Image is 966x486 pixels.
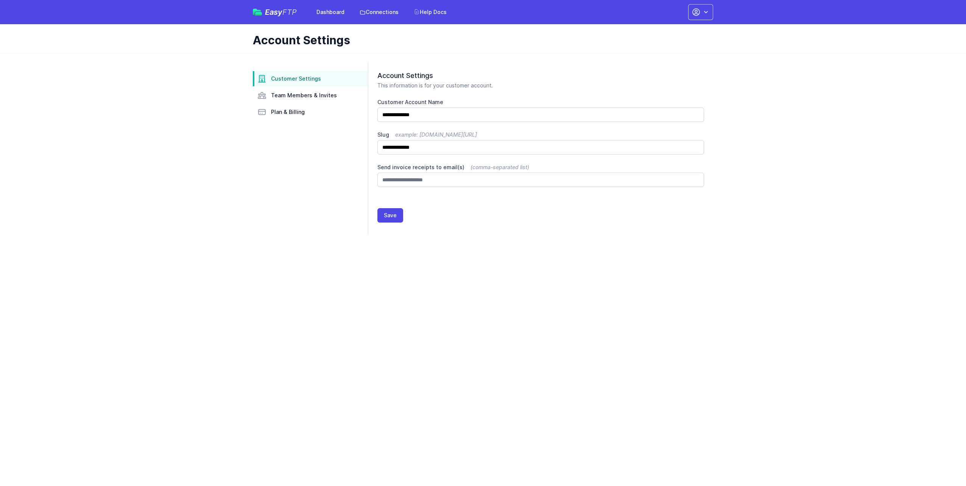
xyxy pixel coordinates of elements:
span: Easy [265,8,297,16]
span: (comma-separated list) [471,164,529,170]
button: Save [377,208,403,223]
label: Send invoice receipts to email(s) [377,164,704,171]
a: Dashboard [312,5,349,19]
p: This information is for your customer account. [377,82,704,89]
label: Slug [377,131,704,139]
span: Plan & Billing [271,108,305,116]
span: Team Members & Invites [271,92,337,99]
a: EasyFTP [253,8,297,16]
span: FTP [282,8,297,17]
a: Connections [355,5,403,19]
img: easyftp_logo.png [253,9,262,16]
a: Team Members & Invites [253,88,368,103]
label: Customer Account Name [377,98,704,106]
h1: Account Settings [253,33,707,47]
span: Customer Settings [271,75,321,83]
a: Plan & Billing [253,104,368,120]
a: Customer Settings [253,71,368,86]
span: example: [DOMAIN_NAME][URL] [395,131,477,138]
h2: Account Settings [377,71,704,80]
a: Help Docs [409,5,451,19]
